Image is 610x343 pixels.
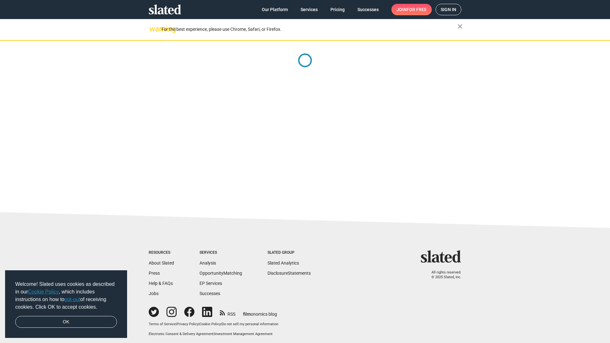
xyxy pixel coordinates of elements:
[391,4,432,15] a: Joinfor free
[257,4,293,15] a: Our Platform
[15,316,117,328] a: dismiss cookie message
[243,312,251,317] span: film
[5,270,127,338] div: cookieconsent
[149,250,174,255] div: Resources
[149,281,173,286] a: Help & FAQs
[149,25,157,33] mat-icon: warning
[161,25,457,34] div: For the best experience, please use Chrome, Safari, or Firefox.
[200,271,242,276] a: OpportunityMatching
[295,4,323,15] a: Services
[262,4,288,15] span: Our Platform
[325,4,350,15] a: Pricing
[200,322,221,326] a: Cookie Policy
[441,4,456,15] span: Sign in
[456,23,464,30] mat-icon: close
[301,4,318,15] span: Services
[268,260,299,266] a: Slated Analytics
[149,260,174,266] a: About Slated
[268,271,311,276] a: DisclosureStatements
[357,4,379,15] span: Successes
[200,250,242,255] div: Services
[176,322,177,326] span: |
[220,307,235,317] a: RSS
[149,291,159,296] a: Jobs
[425,270,461,279] p: All rights reserved. © 2025 Slated, Inc.
[15,280,117,311] span: Welcome! Slated uses cookies as described in our , which includes instructions on how to of recei...
[396,4,427,15] span: Join
[199,322,200,326] span: |
[149,322,176,326] a: Terms of Service
[352,4,384,15] a: Successes
[330,4,345,15] span: Pricing
[200,281,222,286] a: EP Services
[214,332,273,336] a: Investment Management Agreement
[200,260,216,266] a: Analysis
[149,271,160,276] a: Press
[149,332,213,336] a: Electronic Consent & Delivery Agreement
[221,322,222,326] span: |
[64,297,80,302] a: opt-out
[222,322,278,327] button: Do not sell my personal information
[268,250,311,255] div: Slated Group
[407,4,427,15] span: for free
[200,291,220,296] a: Successes
[28,289,59,294] a: Cookie Policy
[243,306,277,317] a: filmonomics blog
[177,322,199,326] a: Privacy Policy
[436,4,461,15] a: Sign in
